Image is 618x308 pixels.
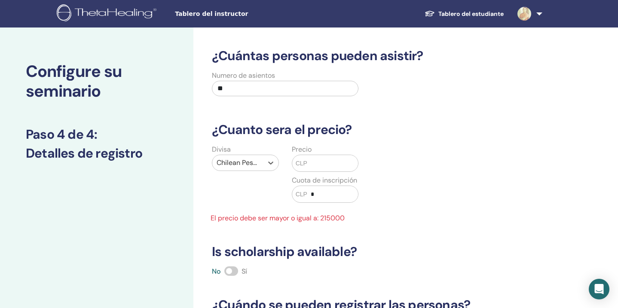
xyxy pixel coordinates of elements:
[26,62,168,101] h2: Configure su seminario
[175,9,304,18] span: Tablero del instructor
[296,159,307,168] span: CLP
[589,279,609,299] div: Open Intercom Messenger
[207,122,536,137] h3: ¿Cuanto sera el precio?
[296,190,307,199] span: CLP
[242,267,247,276] span: Sí
[57,4,159,24] img: logo.png
[205,213,365,223] span: El precio debe ser mayor o igual a: 215000
[212,267,221,276] span: No
[418,6,511,22] a: Tablero del estudiante
[26,127,168,142] h3: Paso 4 de 4 :
[425,10,435,17] img: graduation-cap-white.svg
[292,175,357,186] label: Cuota de inscripción
[207,244,536,259] h3: Is scholarship available?
[517,7,531,21] img: default.jpg
[212,70,275,81] label: Numero de asientos
[292,144,312,155] label: Precio
[26,146,168,161] h3: Detalles de registro
[207,48,536,64] h3: ¿Cuántas personas pueden asistir?
[212,144,231,155] label: Divisa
